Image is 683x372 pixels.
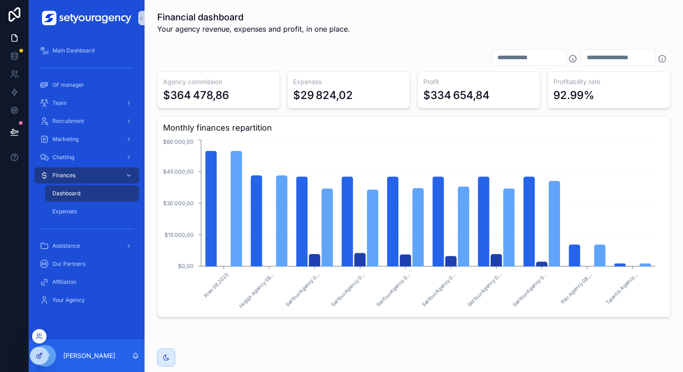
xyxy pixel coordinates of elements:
[164,231,194,238] tspan: $15 000,00
[63,351,115,360] p: [PERSON_NAME]
[29,36,145,320] div: scrollable content
[163,168,194,175] tspan: $45 000,00
[52,136,79,143] span: Marketing
[293,88,353,103] div: $29 824,02
[163,122,664,134] h3: Monthly finances repartition
[511,272,548,308] text: SetYourAgency 0...
[34,238,139,254] a: Assistance
[421,272,457,308] text: SetYourAgency 0...
[45,185,139,202] a: Dashboard
[34,292,139,308] a: Your Agency
[34,42,139,59] a: Main Dashboard
[34,274,139,290] a: Affiliation
[34,256,139,272] a: Our Partners
[284,272,321,308] text: SetYourAgency 0...
[423,77,534,86] h3: Profit
[34,149,139,165] a: Chatting
[52,242,80,250] span: Assistance
[163,200,194,207] tspan: $30 000,00
[52,297,85,304] span: Your Agency
[157,11,350,24] h1: Financial dashboard
[178,263,194,269] tspan: $0,00
[466,272,503,308] text: SetYourAgency 0...
[163,77,274,86] h3: Agency commission
[238,272,275,309] text: Huggs Agency 08...
[330,272,366,308] text: SetYourAgency 0...
[45,203,139,220] a: Expenses
[293,77,404,86] h3: Expenses
[375,272,412,308] text: SetYourAgency 0...
[553,77,664,86] h3: Profitability rate
[34,113,139,129] a: Recruitment
[34,95,139,111] a: Team
[553,88,594,103] div: 92.99%
[34,131,139,147] a: Marketing
[423,88,490,103] div: $334 654,84
[52,172,75,179] span: Finances
[163,138,194,145] tspan: $60 000,00
[52,208,77,215] span: Expenses
[52,260,85,268] span: Our Partners
[157,24,350,34] span: Your agency revenue, expenses and profit, in one place.
[52,81,84,89] span: OF manager
[52,278,76,286] span: Affiliation
[34,167,139,184] a: Finances
[203,272,230,299] text: Klen 08.2025
[560,272,594,306] text: Ifan Agency 08....
[52,118,84,125] span: Recruitment
[52,99,67,107] span: Team
[52,47,94,54] span: Main Dashboard
[52,190,80,197] span: Dashboard
[163,138,664,311] div: chart
[34,77,139,93] a: OF manager
[604,272,639,306] text: Talentis Agency...
[42,11,131,25] img: App logo
[52,154,74,161] span: Chatting
[163,88,229,103] div: $364 478,86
